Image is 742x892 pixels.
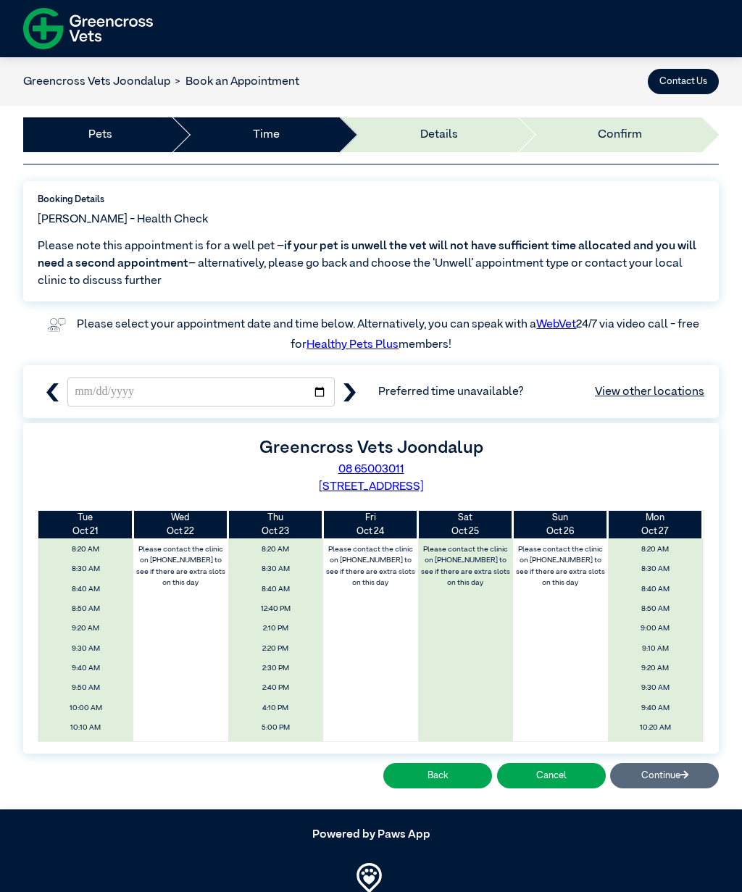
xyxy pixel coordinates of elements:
span: 8:40 AM [43,581,130,598]
span: 8:40 AM [612,581,699,598]
span: 10:20 AM [612,720,699,736]
nav: breadcrumb [23,73,299,91]
span: 8:50 AM [612,601,699,617]
th: Oct 21 [38,511,133,538]
span: 12:40 PM [232,601,319,617]
button: Cancel [497,763,606,788]
label: Please contact the clinic on [PHONE_NUMBER] to see if there are extra slots on this day [324,541,417,591]
span: 9:40 AM [43,660,130,677]
span: 8:40 AM [232,581,319,598]
span: 2:30 PM [232,660,319,677]
a: View other locations [595,383,704,401]
span: 9:00 AM [612,620,699,637]
button: Contact Us [648,69,719,94]
label: Please contact the clinic on [PHONE_NUMBER] to see if there are extra slots on this day [514,541,606,591]
span: 9:30 AM [612,680,699,696]
th: Oct 25 [418,511,513,538]
span: 2:20 PM [232,641,319,657]
label: Please contact the clinic on [PHONE_NUMBER] to see if there are extra slots on this day [135,541,228,591]
li: Book an Appointment [170,73,299,91]
span: 9:40 AM [612,700,699,717]
span: Preferred time unavailable? [378,383,704,401]
a: WebVet [536,319,576,330]
span: 8:30 AM [232,561,319,578]
label: Please contact the clinic on [PHONE_NUMBER] to see if there are extra slots on this day [419,541,512,591]
span: 10:10 AM [43,720,130,736]
span: 8:20 AM [232,541,319,558]
span: 8:30 AM [612,561,699,578]
span: 4:10 PM [232,700,319,717]
span: 5:10 PM [232,739,319,756]
label: Booking Details [38,193,704,207]
th: Oct 23 [228,511,323,538]
button: Back [383,763,492,788]
label: Please select your appointment date and time below. Alternatively, you can speak with a 24/7 via ... [77,319,701,351]
span: 9:50 AM [43,680,130,696]
span: 10:30 AM [612,739,699,756]
span: 2:40 PM [232,680,319,696]
span: 10:00 AM [43,700,130,717]
th: Oct 22 [133,511,228,538]
a: Greencross Vets Joondalup [23,76,170,88]
span: 8:50 AM [43,601,130,617]
span: if your pet is unwell the vet will not have sufficient time allocated and you will need a second ... [38,241,696,270]
span: 9:20 AM [612,660,699,677]
img: vet [43,313,70,336]
h5: Powered by Paws App [23,828,719,842]
th: Oct 24 [323,511,418,538]
a: [STREET_ADDRESS] [319,481,424,493]
a: Time [253,126,280,143]
label: Greencross Vets Joondalup [259,439,483,457]
span: 2:10 PM [232,620,319,637]
a: Healthy Pets Plus [307,339,399,351]
th: Oct 27 [608,511,703,538]
a: Pets [88,126,112,143]
span: 9:10 AM [612,641,699,657]
span: 8:20 AM [612,541,699,558]
img: f-logo [23,4,153,54]
span: 8:20 AM [43,541,130,558]
span: 5:00 PM [232,720,319,736]
span: Please note this appointment is for a well pet – – alternatively, please go back and choose the ‘... [38,238,704,290]
span: 10:20 AM [43,739,130,756]
span: 8:30 AM [43,561,130,578]
span: 9:20 AM [43,620,130,637]
span: 9:30 AM [43,641,130,657]
a: 08 65003011 [338,464,404,475]
th: Oct 26 [513,511,608,538]
span: [PERSON_NAME] - Health Check [38,211,208,228]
